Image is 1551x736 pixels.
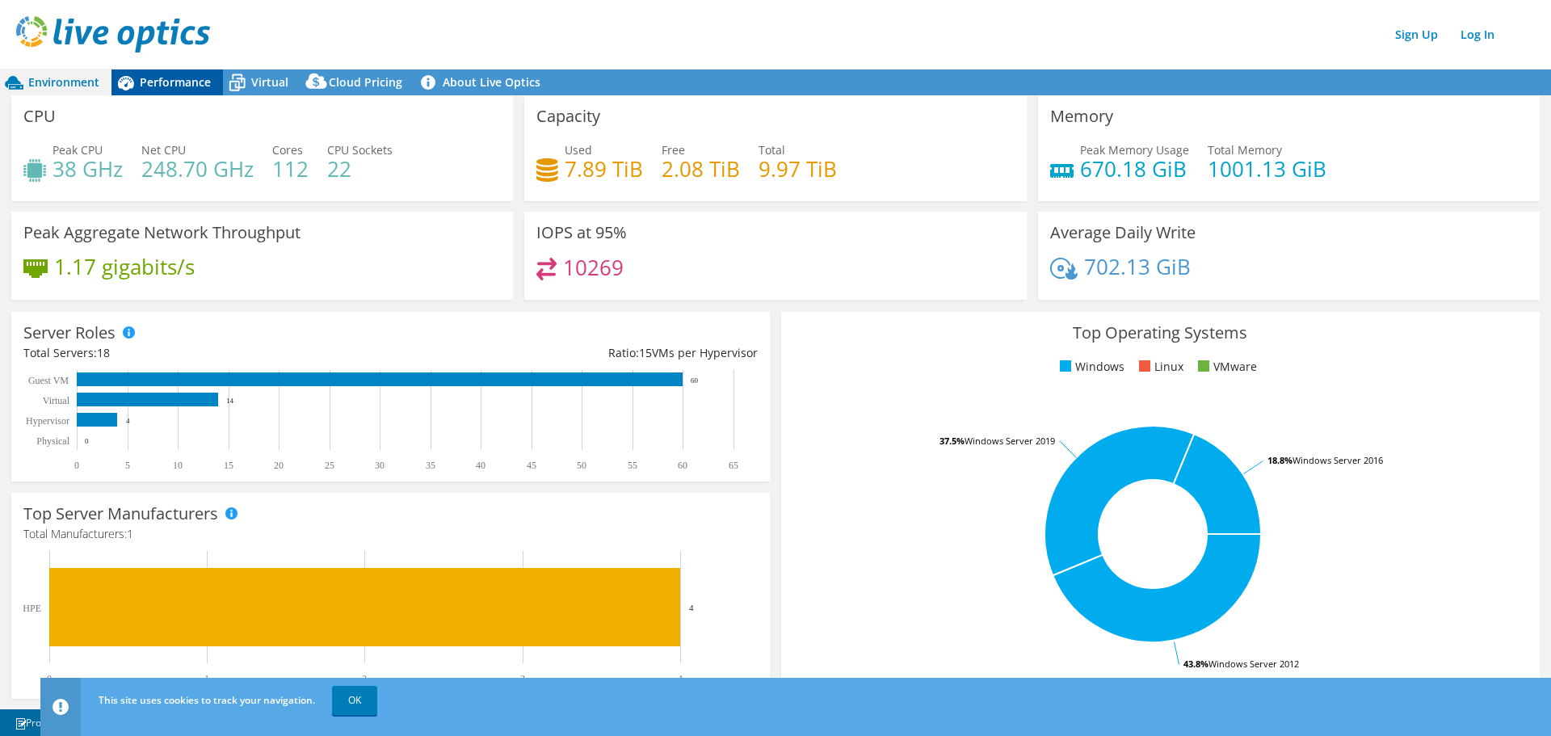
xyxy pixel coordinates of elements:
text: HPE [23,603,41,614]
span: Performance [140,74,211,90]
text: 50 [577,460,586,471]
span: Free [662,142,685,158]
h4: 112 [272,160,309,178]
text: 0 [85,437,89,445]
h4: 670.18 GiB [1080,160,1189,178]
text: 60 [691,376,699,385]
text: 35 [426,460,435,471]
text: 40 [476,460,485,471]
h4: 22 [327,160,393,178]
span: Used [565,142,592,158]
span: CPU Sockets [327,142,393,158]
text: 4 [678,673,683,684]
text: 4 [126,417,130,425]
span: Peak CPU [53,142,103,158]
tspan: 37.5% [939,435,965,447]
text: 55 [628,460,637,471]
span: Total [759,142,785,158]
li: VMware [1194,358,1257,376]
tspan: Windows Server 2012 [1208,658,1299,670]
h4: Total Manufacturers: [23,525,758,543]
text: 65 [729,460,738,471]
span: This site uses cookies to track your navigation. [99,693,315,707]
a: Log In [1452,23,1503,46]
text: 20 [274,460,284,471]
h4: 38 GHz [53,160,123,178]
text: 45 [527,460,536,471]
span: Total Memory [1208,142,1282,158]
h4: 10269 [563,259,624,276]
text: Virtual [43,395,70,406]
text: Physical [36,435,69,447]
text: 15 [224,460,233,471]
text: 60 [678,460,687,471]
text: 3 [520,673,525,684]
tspan: Windows Server 2019 [965,435,1055,447]
h4: 702.13 GiB [1084,258,1191,275]
h3: IOPS at 95% [536,224,627,242]
span: Cloud Pricing [329,74,402,90]
span: Cores [272,142,303,158]
div: Total Servers: [23,344,390,362]
text: 10 [173,460,183,471]
text: 5 [125,460,130,471]
h4: 1.17 gigabits/s [54,258,195,275]
text: Guest VM [28,375,69,386]
li: Linux [1135,358,1183,376]
h4: 9.97 TiB [759,160,837,178]
h4: 248.70 GHz [141,160,254,178]
h3: Peak Aggregate Network Throughput [23,224,301,242]
tspan: 18.8% [1267,454,1292,466]
text: 4 [689,603,694,612]
span: 15 [639,345,652,360]
span: 18 [97,345,110,360]
span: Peak Memory Usage [1080,142,1189,158]
text: 25 [325,460,334,471]
text: Hypervisor [26,415,69,427]
span: Virtual [251,74,288,90]
text: 2 [362,673,367,684]
h3: Top Server Manufacturers [23,505,218,523]
text: 14 [226,397,234,405]
h3: Average Daily Write [1050,224,1196,242]
text: 0 [47,673,52,684]
h4: 1001.13 GiB [1208,160,1326,178]
tspan: 43.8% [1183,658,1208,670]
h3: Capacity [536,107,600,125]
h3: Server Roles [23,324,116,342]
tspan: Windows Server 2016 [1292,454,1383,466]
a: Sign Up [1387,23,1446,46]
a: Project Notes [3,713,98,733]
li: Windows [1056,358,1124,376]
h3: CPU [23,107,56,125]
a: About Live Optics [414,69,553,95]
img: live_optics_svg.svg [16,16,210,53]
span: 1 [127,526,133,541]
span: Environment [28,74,99,90]
text: 30 [375,460,385,471]
h3: Memory [1050,107,1113,125]
text: 0 [74,460,79,471]
a: OK [332,686,377,715]
h3: Top Operating Systems [793,324,1528,342]
span: Net CPU [141,142,186,158]
h4: 2.08 TiB [662,160,740,178]
h4: 7.89 TiB [565,160,643,178]
div: Ratio: VMs per Hypervisor [390,344,757,362]
text: 1 [204,673,209,684]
